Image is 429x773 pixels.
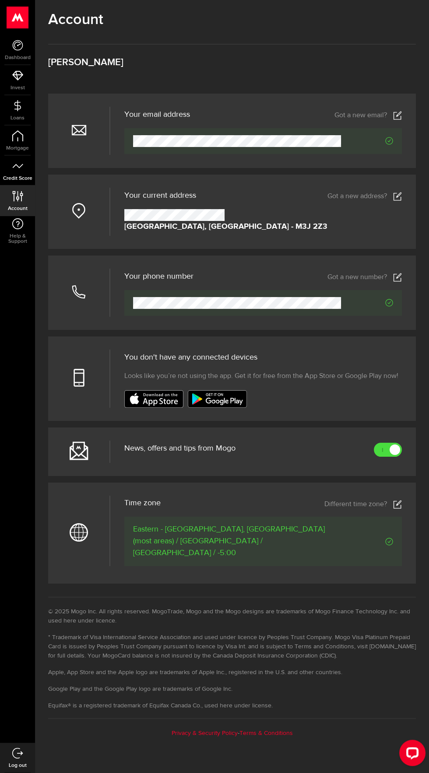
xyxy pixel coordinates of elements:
[324,500,402,509] a: Different time zone?
[48,701,416,710] li: Equifax® is a registered trademark of Equifax Canada Co., used here under license.
[48,718,416,738] div: -
[48,58,416,67] h3: [PERSON_NAME]
[124,499,161,507] span: Time zone
[48,11,416,28] h1: Account
[48,668,416,677] li: Apple, App Store and the Apple logo are trademarks of Apple Inc., registered in the U.S. and othe...
[392,736,429,773] iframe: LiveChat chat widget
[124,444,236,452] span: News, offers and tips from Mogo
[327,273,402,282] a: Got a new number?
[124,192,196,199] span: Your current address
[172,730,238,736] a: Privacy & Security Policy
[334,111,402,120] a: Got a new email?
[188,390,247,408] img: badge-google-play.svg
[124,353,257,361] span: You don't have any connected devices
[124,390,183,408] img: badge-app-store.svg
[327,192,402,201] a: Got a new address?
[48,607,416,626] li: © 2025 Mogo Inc. All rights reserved. MogoTrade, Mogo and the Mogo designs are trademarks of Mogo...
[341,538,393,546] span: Verified
[239,730,293,736] a: Terms & Conditions
[124,221,327,233] strong: [GEOGRAPHIC_DATA], [GEOGRAPHIC_DATA] - M3J 2Z3
[48,633,416,661] li: * Trademark of Visa International Service Association and used under licence by Peoples Trust Com...
[341,299,393,307] span: Verified
[48,685,416,694] li: Google Play and the Google Play logo are trademarks of Google Inc.
[124,273,193,280] h3: Your phone number
[124,111,190,119] h3: Your email address
[124,371,398,381] span: Looks like you’re not using the app. Get it for free from the App Store or Google Play now!
[341,137,393,145] span: Verified
[133,524,341,559] span: Eastern - [GEOGRAPHIC_DATA], [GEOGRAPHIC_DATA] (most areas) / [GEOGRAPHIC_DATA] / [GEOGRAPHIC_DAT...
